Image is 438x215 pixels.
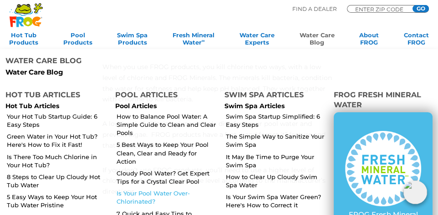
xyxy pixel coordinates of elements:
[226,132,326,149] a: The Simple Way to Sanitize Your Swim Spa
[7,153,107,169] a: Is There Too Much Chlorine in Your Hot Tub?
[403,180,427,204] img: openIcon
[224,102,285,110] a: Swim Spa Articles
[117,31,148,50] a: Swim SpaProducts
[239,31,275,50] a: Water CareExperts
[226,112,326,129] a: Swim Spa Startup Simplified: 6 Easy Steps
[413,5,429,12] input: GO
[202,38,205,43] sup: ∞
[7,173,107,189] a: 8 Steps to Clear Up Cloudy Hot Tub Water
[173,31,214,50] a: Fresh MineralWater∞
[5,56,212,68] h4: Water Care Blog
[292,5,337,13] p: Find A Dealer
[7,193,107,209] a: 5 Easy Ways to Keep Your Hot Tub Water Pristine
[116,189,216,205] a: Is Your Pool Water Over-Chlorinated?
[7,112,107,129] a: Your Hot Tub Startup Guide: 6 Easy Steps
[116,140,216,165] a: 5 Best Ways to Keep Your Pool Clean, Clear and Ready for Action
[226,193,326,209] a: Is Your Swim Spa Water Green? Here's How to Correct it
[404,31,429,50] a: ContactFROG
[359,31,379,50] a: AboutFROG
[300,31,335,50] a: Water CareBlog
[116,112,216,137] a: How to Balance Pool Water: A Simple Guide to Clean and Clear Pools
[224,90,323,102] h4: Swim Spa Articles
[115,102,156,110] a: Pool Articles
[5,102,59,110] a: Hot Tub Articles
[5,68,212,76] p: Water Care Blog
[5,90,104,102] h4: Hot Tub Articles
[354,7,409,11] input: Zip Code Form
[9,31,38,50] a: Hot TubProducts
[334,90,432,112] h4: FROG Fresh Mineral Water
[63,31,92,50] a: PoolProducts
[226,173,326,189] a: How to Clear Up Cloudy Swim Spa Water
[115,90,213,102] h4: Pool Articles
[226,153,326,169] a: It May Be Time to Purge Your Swim Spa
[116,169,216,185] a: Cloudy Pool Water? Get Expert Tips for a Crystal Clear Pool
[7,132,107,149] a: Green Water in Your Hot Tub? Here's How to Fix it Fast!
